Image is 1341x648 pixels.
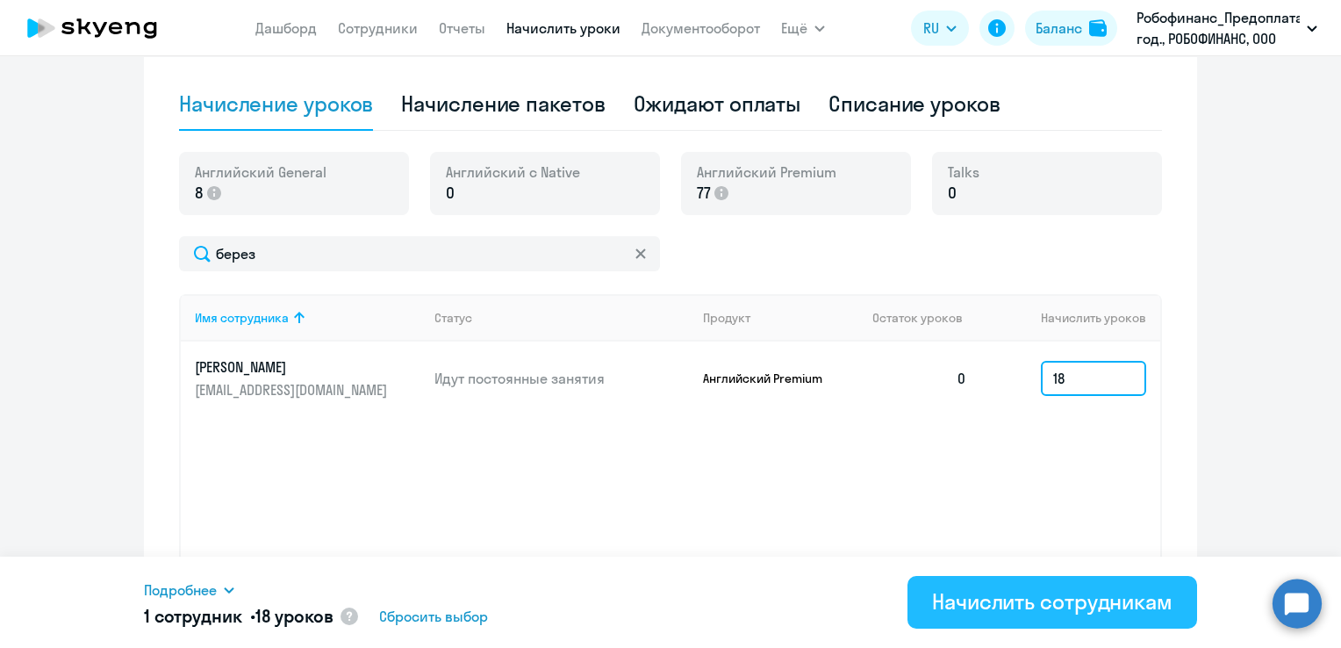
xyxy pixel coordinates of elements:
[434,369,689,388] p: Идут постоянные занятия
[195,182,204,205] span: 8
[932,587,1172,616] div: Начислить сотрудникам
[1137,7,1300,49] p: Робофинанс_Предоплата_Договор_2025 год., РОБОФИНАНС, ООО
[781,18,807,39] span: Ещё
[179,90,373,118] div: Начисление уроков
[828,90,1000,118] div: Списание уроков
[872,310,963,326] span: Остаток уроков
[179,236,660,271] input: Поиск по имени, email, продукту или статусу
[1025,11,1117,46] button: Балансbalance
[697,162,836,182] span: Английский Premium
[338,19,418,37] a: Сотрудники
[195,162,326,182] span: Английский General
[506,19,620,37] a: Начислить уроки
[703,310,859,326] div: Продукт
[195,310,289,326] div: Имя сотрудника
[255,19,317,37] a: Дашборд
[1089,19,1107,37] img: balance
[948,182,957,205] span: 0
[907,576,1197,629] button: Начислить сотрудникам
[195,380,391,400] p: [EMAIL_ADDRESS][DOMAIN_NAME]
[858,342,981,415] td: 0
[911,11,969,46] button: RU
[446,162,580,182] span: Английский с Native
[1128,7,1326,49] button: Робофинанс_Предоплата_Договор_2025 год., РОБОФИНАНС, ООО
[781,11,825,46] button: Ещё
[1036,18,1082,39] div: Баланс
[195,310,420,326] div: Имя сотрудника
[948,162,979,182] span: Talks
[981,294,1160,342] th: Начислить уроков
[434,310,689,326] div: Статус
[703,310,750,326] div: Продукт
[446,182,455,205] span: 0
[434,310,472,326] div: Статус
[144,604,333,629] h5: 1 сотрудник •
[697,182,711,205] span: 77
[255,605,333,627] span: 18 уроков
[195,357,420,400] a: [PERSON_NAME][EMAIL_ADDRESS][DOMAIN_NAME]
[923,18,939,39] span: RU
[195,357,391,377] p: [PERSON_NAME]
[379,606,488,627] span: Сбросить выбор
[642,19,760,37] a: Документооборот
[703,371,835,386] p: Английский Premium
[872,310,981,326] div: Остаток уроков
[634,90,801,118] div: Ожидают оплаты
[401,90,605,118] div: Начисление пакетов
[439,19,485,37] a: Отчеты
[144,580,217,601] span: Подробнее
